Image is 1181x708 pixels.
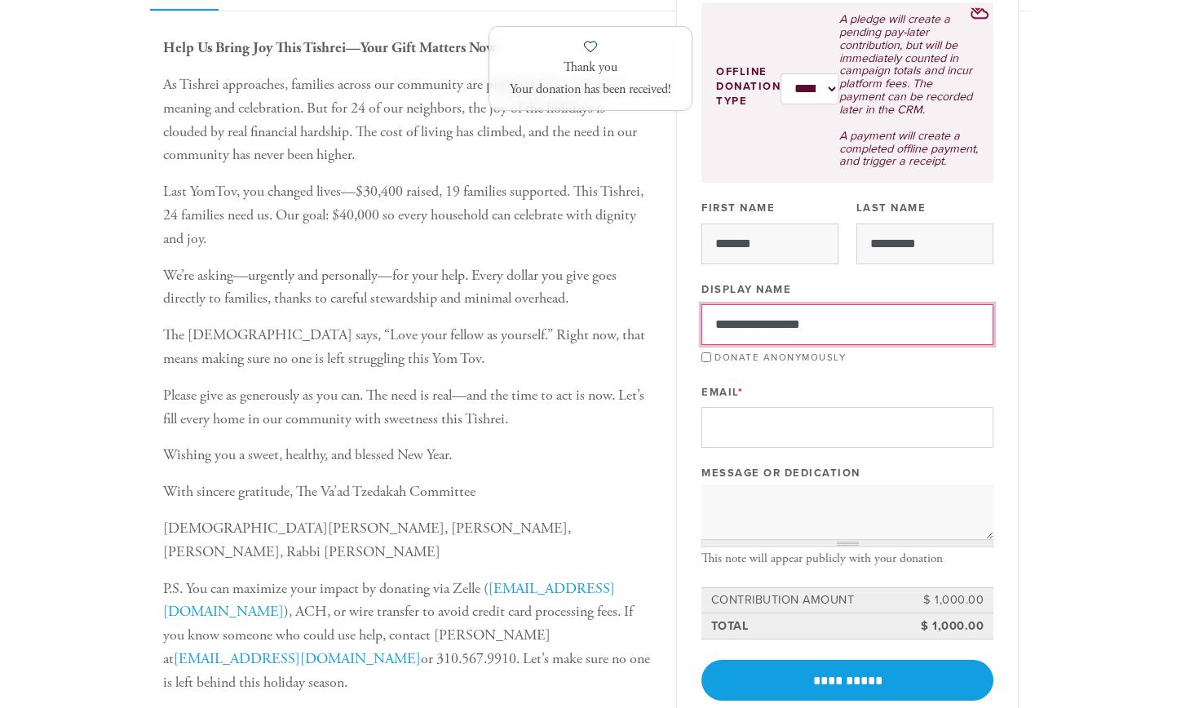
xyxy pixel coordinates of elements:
p: The [DEMOGRAPHIC_DATA] says, “Love your fellow as yourself.” Right now, that means making sure no... [163,324,651,371]
span: Thank you [564,60,617,75]
b: Help Us Bring Joy This Tishrei—Your Gift Matters Now [163,38,496,57]
label: First Name [701,201,775,215]
p: Last YomTov, you changed lives—$30,400 raised, 19 families supported. This Tishrei, 24 families n... [163,180,651,250]
td: $ 1,000.00 [913,615,986,638]
label: Donate Anonymously [714,352,846,363]
p: With sincere gratitude, The Va’ad Tzedakah Committee [163,480,651,504]
p: A pledge will create a pending pay-later contribution, but will be immediately counted in campaig... [839,13,979,117]
td: $ 1,000.00 [913,589,986,612]
p: As Tishrei approaches, families across our community are preparing for a season of meaning and ce... [163,73,651,167]
p: Wishing you a sweet, healthy, and blessed New Year. [163,444,651,467]
td: Contribution Amount [709,589,913,612]
p: P.S. You can maximize your impact by donating via Zelle ( ), ACH, or wire transfer to avoid credi... [163,577,651,695]
div: This note will appear publicly with your donation [701,551,993,566]
td: Total [709,615,913,638]
label: Last Name [856,201,927,215]
label: Display Name [701,282,791,297]
a: [EMAIL_ADDRESS][DOMAIN_NAME] [174,649,421,668]
label: Message or dedication [701,466,860,480]
p: Please give as generously as you can. The need is real—and the time to act is now. Let’s fill eve... [163,384,651,431]
span: This field is required. [738,386,744,399]
p: We’re asking—urgently and personally—for your help. Every dollar you give goes directly to famili... [163,264,651,312]
label: Email [701,385,743,400]
label: Offline donation type [716,64,781,109]
span: Your donation has been received! [510,82,671,97]
p: [DEMOGRAPHIC_DATA][PERSON_NAME], [PERSON_NAME], [PERSON_NAME], Rabbi [PERSON_NAME] [163,517,651,564]
p: A payment will create a completed offline payment, and trigger a receipt. [839,130,979,169]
